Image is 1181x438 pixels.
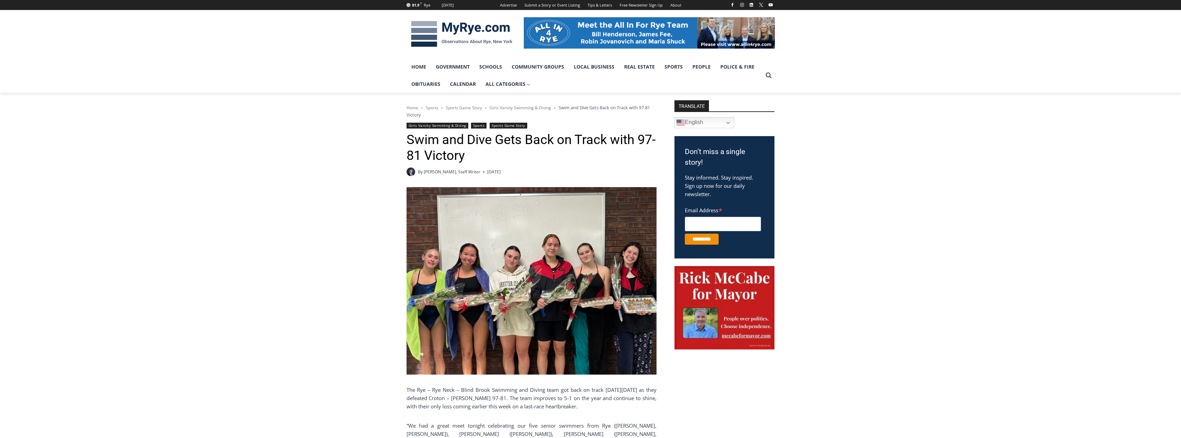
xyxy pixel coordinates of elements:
[407,58,431,75] a: Home
[685,203,761,216] label: Email Address
[728,1,737,9] a: Facebook
[474,58,507,75] a: Schools
[738,1,746,9] a: Instagram
[685,173,764,198] p: Stay informed. Stay inspired. Sign up now for our daily newsletter.
[524,17,775,48] img: All in for Rye
[442,2,454,8] div: [DATE]
[407,386,657,410] p: The Rye – Rye Neck – Blind Brook Swimming and Diving team got back on track [DATE][DATE] as they ...
[441,105,443,110] span: >
[407,167,415,176] img: Charlie Morris headshot PROFESSIONAL HEADSHOT
[407,58,762,93] nav: Primary Navigation
[471,123,487,129] a: Sports
[407,104,657,118] nav: Breadcrumbs
[407,16,517,52] img: MyRye.com
[446,105,482,111] a: Sports Game Story
[431,58,474,75] a: Government
[569,58,619,75] a: Local Business
[487,169,501,175] time: [DATE]
[762,69,775,82] button: View Search Form
[412,2,419,8] span: 81.9
[490,105,551,111] a: Girls Varsity Swimming & Diving
[486,80,530,88] span: All Categories
[407,123,468,129] a: Girls Varsity Swimming & Diving
[424,2,430,8] div: Rye
[660,58,688,75] a: Sports
[407,105,418,111] a: Home
[685,146,764,168] h3: Don't miss a single story!
[424,169,480,175] a: [PERSON_NAME], Staff Writer
[507,58,569,75] a: Community Groups
[407,104,650,118] span: Swim and Dive Gets Back on Track with 97-81 Victory
[554,105,556,110] span: >
[688,58,715,75] a: People
[674,266,774,349] img: McCabe for Mayor
[407,75,445,93] a: Obituaries
[715,58,759,75] a: Police & Fire
[445,75,481,93] a: Calendar
[407,187,657,375] img: (PHOTO: Members of the Rye - Rye Neck - Blind Brook Varsity Swim and Dive team fresh from a victo...
[421,105,423,110] span: >
[674,117,734,128] a: English
[767,1,775,9] a: YouTube
[677,119,685,127] img: en
[426,105,438,111] a: Sports
[674,100,709,111] strong: TRANSLATE
[619,58,660,75] a: Real Estate
[420,1,422,5] span: F
[485,105,487,110] span: >
[481,75,535,93] a: All Categories
[407,167,415,176] a: Author image
[747,1,755,9] a: Linkedin
[407,132,657,163] h1: Swim and Dive Gets Back on Track with 97-81 Victory
[418,169,423,175] span: By
[757,1,765,9] a: X
[490,123,527,129] a: Sports Game Story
